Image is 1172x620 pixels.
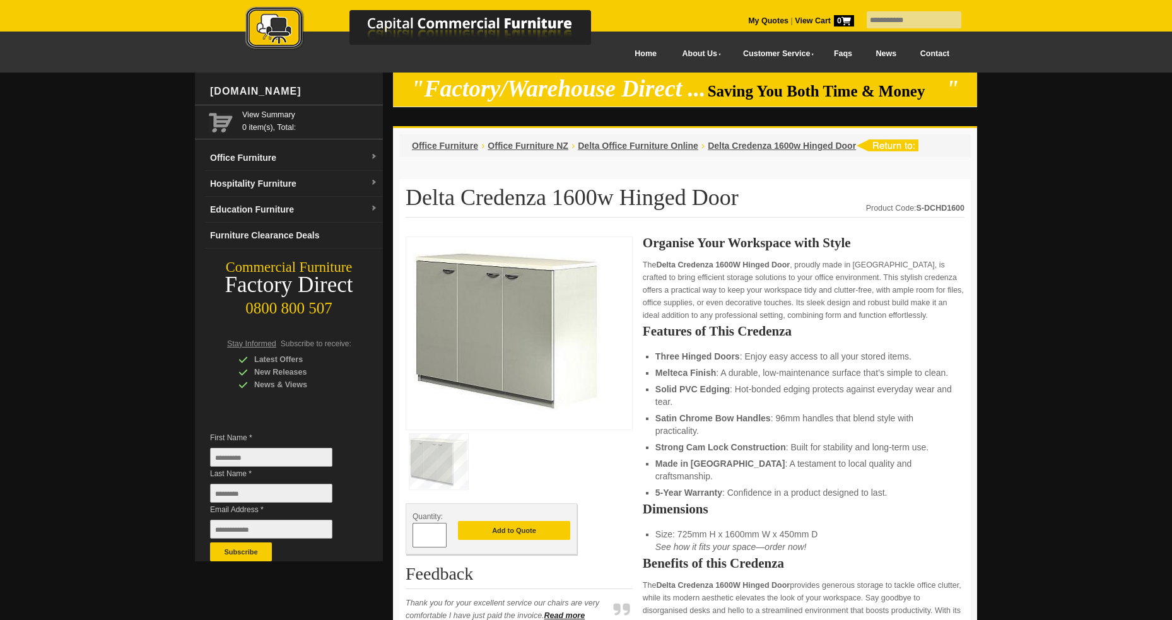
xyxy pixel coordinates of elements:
[655,542,807,552] em: See how it fits your space—order now!
[210,542,272,561] button: Subscribe
[946,76,959,102] em: "
[210,448,332,467] input: First Name *
[411,76,706,102] em: "Factory/Warehouse Direct ...
[655,486,952,499] li: : Confidence in a product designed to last.
[195,293,383,317] div: 0800 800 507
[655,366,952,379] li: : A durable, low-maintenance surface that’s simple to clean.
[205,171,383,197] a: Hospitality Furnituredropdown
[655,383,952,408] li: : Hot-bonded edging protects against everyday wear and tear.
[238,378,358,391] div: News & Views
[864,40,908,68] a: News
[655,457,952,483] li: : A testament to local quality and craftsmanship.
[210,484,332,503] input: Last Name *
[370,153,378,161] img: dropdown
[655,528,952,553] li: Size: 725mm H x 1600mm W x 450mm D
[238,366,358,378] div: New Releases
[210,431,351,444] span: First Name *
[210,520,332,539] input: Email Address *
[281,339,351,348] span: Subscribe to receive:
[205,197,383,223] a: Education Furnituredropdown
[655,412,952,437] li: : 96mm handles that blend style with practicality.
[210,467,351,480] span: Last Name *
[643,259,964,322] p: The , proudly made in [GEOGRAPHIC_DATA], is crafted to bring efficient storage solutions to your ...
[210,503,351,516] span: Email Address *
[413,512,443,521] span: Quantity:
[406,564,633,589] h2: Feedback
[370,179,378,187] img: dropdown
[205,73,383,110] div: [DOMAIN_NAME]
[834,15,854,26] span: 0
[643,237,964,249] h2: Organise Your Workspace with Style
[413,243,602,419] img: Delta Credenza 1600w Hinged Door
[708,141,856,151] a: Delta Credenza 1600w Hinged Door
[458,521,570,540] button: Add to Quote
[238,353,358,366] div: Latest Offers
[655,368,716,378] strong: Melteca Finish
[412,141,478,151] a: Office Furniture
[669,40,729,68] a: About Us
[242,108,378,121] a: View Summary
[227,339,276,348] span: Stay Informed
[708,83,944,100] span: Saving You Both Time & Money
[656,581,790,590] strong: Delta Credenza 1600W Hinged Door
[195,276,383,294] div: Factory Direct
[822,40,864,68] a: Faqs
[481,139,484,152] li: ›
[578,141,698,151] a: Delta Office Furniture Online
[655,488,722,498] strong: 5-Year Warranty
[908,40,961,68] a: Contact
[488,141,568,151] a: Office Furniture NZ
[406,185,964,218] h1: Delta Credenza 1600w Hinged Door
[655,350,952,363] li: : Enjoy easy access to all your stored items.
[856,139,918,151] img: return to
[643,503,964,515] h2: Dimensions
[866,202,964,214] div: Product Code:
[195,259,383,276] div: Commercial Furniture
[655,442,786,452] strong: Strong Cam Lock Construction
[205,145,383,171] a: Office Furnituredropdown
[655,459,785,469] strong: Made in [GEOGRAPHIC_DATA]
[793,16,854,25] a: View Cart0
[656,260,790,269] strong: Delta Credenza 1600W Hinged Door
[211,6,652,56] a: Capital Commercial Furniture Logo
[643,557,964,570] h2: Benefits of this Credenza
[205,223,383,249] a: Furniture Clearance Deals
[370,205,378,213] img: dropdown
[748,16,788,25] a: My Quotes
[701,139,705,152] li: ›
[729,40,822,68] a: Customer Service
[655,441,952,453] li: : Built for stability and long-term use.
[544,611,585,620] a: Read more
[655,413,771,423] strong: Satin Chrome Bow Handles
[643,325,964,337] h2: Features of This Credenza
[571,139,575,152] li: ›
[655,384,730,394] strong: Solid PVC Edging
[211,6,652,52] img: Capital Commercial Furniture Logo
[655,351,740,361] strong: Three Hinged Doors
[242,108,378,132] span: 0 item(s), Total:
[917,204,964,213] strong: S-DCHD1600
[795,16,854,25] strong: View Cart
